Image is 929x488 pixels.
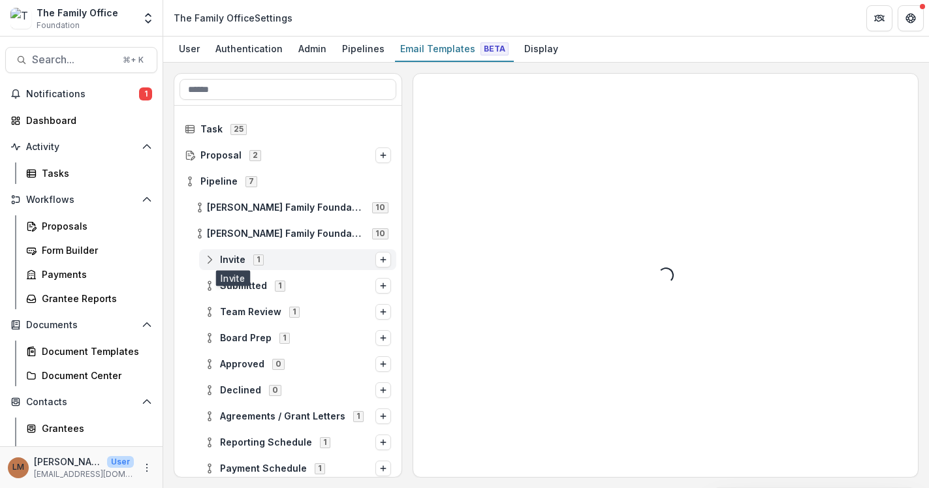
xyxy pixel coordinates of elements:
[395,39,514,58] div: Email Templates
[199,380,396,401] div: Declined0Options
[220,463,307,474] span: Payment Schedule
[189,197,396,218] div: [PERSON_NAME] Family Foundation [US_STATE]10
[272,359,285,369] span: 0
[220,307,281,318] span: Team Review
[253,254,264,265] span: 1
[32,53,115,66] span: Search...
[279,333,290,343] span: 1
[199,432,396,453] div: Reporting Schedule1Options
[207,202,364,213] span: [PERSON_NAME] Family Foundation [US_STATE]
[375,252,391,267] button: Options
[42,166,147,180] div: Tasks
[42,292,147,305] div: Grantee Reports
[220,281,267,292] span: Submitted
[5,136,157,157] button: Open Activity
[21,341,157,362] a: Document Templates
[34,468,134,480] p: [EMAIL_ADDRESS][DOMAIN_NAME]
[375,408,391,424] button: Options
[174,39,205,58] div: User
[5,47,157,73] button: Search...
[42,219,147,233] div: Proposals
[5,110,157,131] a: Dashboard
[42,421,147,435] div: Grantees
[199,354,396,374] div: Approved0Options
[375,304,391,320] button: Options
[21,442,157,463] a: Communications
[375,330,391,346] button: Options
[375,147,391,163] button: Options
[26,320,136,331] span: Documents
[21,264,157,285] a: Payments
[372,228,388,239] span: 10
[220,254,245,266] span: Invite
[898,5,924,31] button: Get Help
[337,37,390,62] a: Pipelines
[200,124,223,135] span: Task
[26,397,136,408] span: Contacts
[180,171,396,192] div: Pipeline7
[375,356,391,372] button: Options
[293,37,332,62] a: Admin
[315,463,325,474] span: 1
[21,418,157,439] a: Grantees
[21,215,157,237] a: Proposals
[42,344,147,358] div: Document Templates
[5,84,157,104] button: Notifications1
[42,446,147,459] div: Communications
[866,5,892,31] button: Partners
[5,314,157,335] button: Open Documents
[200,150,242,161] span: Proposal
[21,239,157,261] a: Form Builder
[139,87,152,100] span: 1
[320,437,330,448] span: 1
[21,288,157,309] a: Grantee Reports
[5,391,157,412] button: Open Contacts
[207,228,364,239] span: [PERSON_NAME] Family Foundation [US_STATE]
[245,176,257,187] span: 7
[220,333,272,344] span: Board Prep
[139,460,155,476] button: More
[210,37,288,62] a: Authentication
[42,267,147,281] div: Payments
[199,275,396,296] div: Submitted1Options
[12,463,24,472] div: Lizzy Martin
[199,328,396,348] div: Board Prep1Options
[199,458,396,479] div: Payment Schedule1Options
[26,194,136,206] span: Workflows
[42,369,147,382] div: Document Center
[21,162,157,184] a: Tasks
[375,382,391,398] button: Options
[168,8,298,27] nav: breadcrumb
[375,435,391,450] button: Options
[26,142,136,153] span: Activity
[353,411,364,421] span: 1
[34,455,102,468] p: [PERSON_NAME]
[26,89,139,100] span: Notifications
[519,37,563,62] a: Display
[375,461,391,476] button: Options
[372,202,388,213] span: 10
[375,278,391,294] button: Options
[174,37,205,62] a: User
[480,42,509,55] span: Beta
[220,437,312,448] span: Reporting Schedule
[293,39,332,58] div: Admin
[21,365,157,386] a: Document Center
[289,307,300,317] span: 1
[189,223,396,244] div: [PERSON_NAME] Family Foundation [US_STATE]10
[10,8,31,29] img: The Family Office
[249,150,261,160] span: 2
[139,5,157,31] button: Open entity switcher
[107,456,134,468] p: User
[220,411,345,422] span: Agreements / Grant Letters
[120,53,146,67] div: ⌘ + K
[180,145,396,166] div: Proposal2Options
[199,406,396,427] div: Agreements / Grant Letters1Options
[269,385,281,395] span: 0
[337,39,390,58] div: Pipelines
[37,6,118,20] div: The Family Office
[174,11,292,25] div: The Family Office Settings
[5,189,157,210] button: Open Workflows
[275,281,285,291] span: 1
[395,37,514,62] a: Email Templates Beta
